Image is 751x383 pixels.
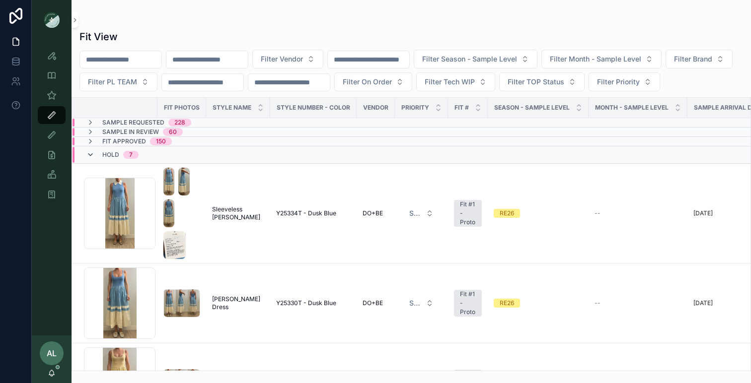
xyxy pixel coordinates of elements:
[541,50,662,68] button: Select Button
[409,208,422,218] span: Select a HP FIT LEVEL
[213,104,251,112] span: STYLE NAME
[494,299,583,308] a: RE26
[414,50,537,68] button: Select Button
[401,294,442,313] a: Select Button
[252,50,323,68] button: Select Button
[409,298,422,308] span: Select a HP FIT LEVEL
[163,199,174,227] img: Screenshot-2025-07-31-at-10.44.38-AM.png
[102,137,146,145] span: Fit Approved
[595,209,601,217] span: --
[164,104,200,112] span: Fit Photos
[454,200,482,227] a: Fit #1 - Proto
[276,299,351,307] a: Y25330T - Dusk Blue
[363,104,388,112] span: Vendor
[32,40,72,216] div: scrollable content
[174,119,185,127] div: 228
[494,104,570,112] span: Season - Sample Level
[156,137,166,145] div: 150
[79,72,157,91] button: Select Button
[47,347,57,359] span: AL
[508,77,564,87] span: Filter TOP Status
[276,209,351,217] a: Y25334T - Dusk Blue
[401,294,442,312] button: Select Button
[595,299,601,307] span: --
[401,104,429,112] span: PRIORITY
[212,295,264,311] a: [PERSON_NAME] Dress
[276,299,336,307] span: Y25330T - Dusk Blue
[589,72,660,91] button: Select Button
[494,209,583,218] a: RE26
[102,128,159,136] span: Sample In Review
[178,168,189,195] img: Screenshot-2025-07-31-at-10.44.29-AM.png
[401,204,442,222] button: Select Button
[454,290,482,317] a: Fit #1 - Proto
[422,54,517,64] span: Filter Season - Sample Level
[102,119,164,127] span: Sample Requested
[276,209,336,217] span: Y25334T - Dusk Blue
[102,151,119,159] span: HOLD
[163,231,186,259] img: Screenshot-2025-07-31-at-10.44.51-AM.png
[416,72,495,91] button: Select Button
[595,299,681,307] a: --
[212,205,264,221] a: Sleeveless [PERSON_NAME]
[261,54,303,64] span: Filter Vendor
[666,50,733,68] button: Select Button
[401,204,442,223] a: Select Button
[595,209,681,217] a: --
[460,200,476,227] div: Fit #1 - Proto
[500,299,514,308] div: RE26
[674,54,712,64] span: Filter Brand
[499,72,585,91] button: Select Button
[277,104,350,112] span: Style Number - Color
[597,77,640,87] span: Filter Priority
[363,299,389,307] a: DO+BE
[363,299,383,307] span: DO+BE
[693,209,713,217] p: [DATE]
[163,168,200,259] a: Screenshot-2025-07-31-at-10.44.22-AM.pngScreenshot-2025-07-31-at-10.44.29-AM.pngScreenshot-2025-0...
[454,104,469,112] span: Fit #
[595,104,669,112] span: MONTH - SAMPLE LEVEL
[79,30,118,44] h1: Fit View
[169,128,177,136] div: 60
[550,54,641,64] span: Filter Month - Sample Level
[88,77,137,87] span: Filter PL TEAM
[163,289,200,317] img: Screenshot-2025-07-16-at-9.19.34-PM.png
[363,209,383,217] span: DO+BE
[343,77,392,87] span: Filter On Order
[460,290,476,317] div: Fit #1 - Proto
[425,77,475,87] span: Filter Tech WIP
[334,72,412,91] button: Select Button
[44,12,60,28] img: App logo
[693,299,713,307] p: [DATE]
[129,151,133,159] div: 7
[500,209,514,218] div: RE26
[163,168,174,195] img: Screenshot-2025-07-31-at-10.44.22-AM.png
[363,209,389,217] a: DO+BE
